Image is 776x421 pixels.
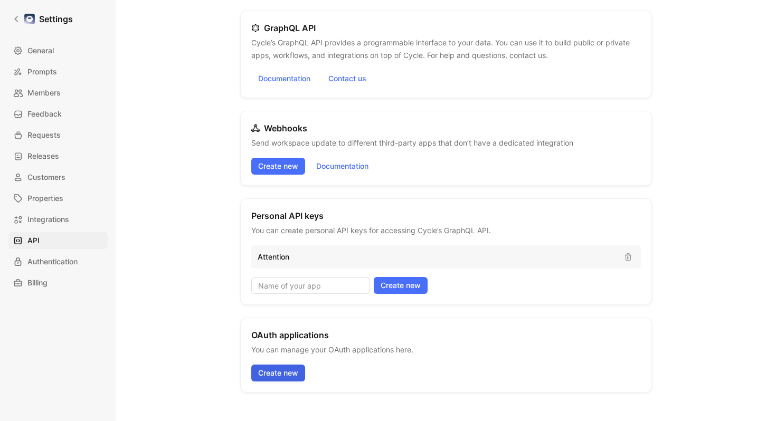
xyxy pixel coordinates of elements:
span: Authentication [27,255,78,268]
a: Releases [8,148,108,165]
h2: Webhooks [251,122,307,135]
a: Billing [8,274,108,291]
a: Integrations [8,211,108,228]
span: Create new [258,367,298,379]
h1: Settings [39,13,73,25]
a: Settings [8,8,77,30]
button: Create new [374,277,428,294]
a: Feedback [8,106,108,122]
a: Authentication [8,253,108,270]
p: Cycle’s GraphQL API provides a programmable interface to your data. You can use it to build publi... [251,36,641,62]
a: Prompts [8,63,108,80]
span: Create new [381,279,421,292]
span: Requests [27,129,61,141]
button: Create new [251,158,305,175]
span: General [27,44,54,57]
a: Customers [8,169,108,186]
p: You can manage your OAuth applications here. [251,343,413,356]
a: Documentation [251,70,317,87]
p: Send workspace update to different third-party apps that don’t have a dedicated integration [251,137,573,149]
span: Properties [27,192,63,205]
span: Billing [27,276,48,289]
span: Contact us [328,72,366,85]
span: API [27,234,40,247]
h2: GraphQL API [251,22,316,34]
span: Customers [27,171,65,184]
a: Documentation [309,158,375,175]
h2: OAuth applications [251,329,329,341]
p: You can create personal API keys for accessing Cycle’s GraphQL API. [251,224,491,237]
h2: Personal API keys [251,209,324,222]
span: Integrations [27,213,69,226]
span: Members [27,87,61,99]
button: Contact us [321,70,373,87]
a: General [8,42,108,59]
span: Create new [258,160,298,173]
a: Requests [8,127,108,143]
p: Attention [258,251,616,263]
span: Releases [27,150,59,162]
span: Feedback [27,108,62,120]
input: Name of your app [251,277,370,294]
a: API [8,232,108,249]
span: Prompts [27,65,57,78]
a: Members [8,84,108,101]
a: Properties [8,190,108,207]
button: Create new [251,365,305,381]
